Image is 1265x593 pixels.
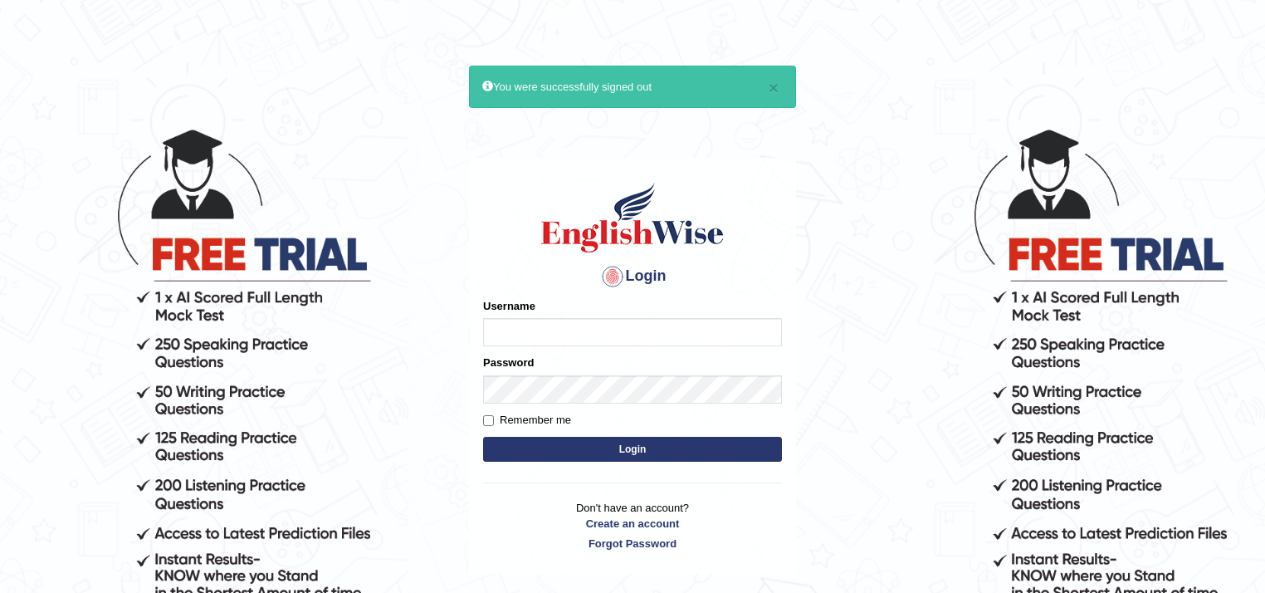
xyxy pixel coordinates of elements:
button: Login [483,437,782,462]
a: Create an account [483,516,782,532]
label: Password [483,355,534,370]
a: Forgot Password [483,536,782,551]
p: Don't have an account? [483,500,782,551]
label: Remember me [483,412,571,429]
label: Username [483,298,535,314]
div: You were successfully signed out [469,66,796,108]
h4: Login [483,263,782,290]
button: × [769,79,779,96]
img: Logo of English Wise sign in for intelligent practice with AI [538,180,727,255]
input: Remember me [483,415,494,426]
